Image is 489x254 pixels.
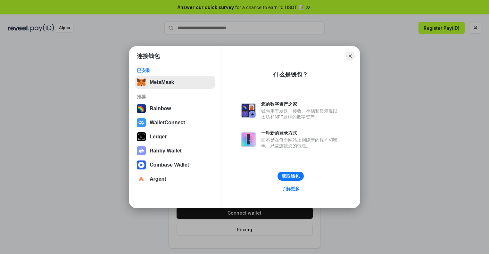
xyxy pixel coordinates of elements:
div: 获取钱包 [282,173,300,179]
div: Rainbow [150,106,171,111]
div: 了解更多 [282,186,300,192]
div: 您的数字资产之家 [261,101,341,107]
button: WalletConnect [135,116,215,129]
img: svg+xml,%3Csvg%20xmlns%3D%22http%3A%2F%2Fwww.w3.org%2F2000%2Fsvg%22%20fill%3D%22none%22%20viewBox... [241,103,256,118]
div: Argent [150,176,166,182]
img: svg+xml,%3Csvg%20xmlns%3D%22http%3A%2F%2Fwww.w3.org%2F2000%2Fsvg%22%20width%3D%2228%22%20height%3... [137,132,146,141]
img: svg+xml,%3Csvg%20xmlns%3D%22http%3A%2F%2Fwww.w3.org%2F2000%2Fsvg%22%20fill%3D%22none%22%20viewBox... [241,132,256,147]
img: svg+xml,%3Csvg%20xmlns%3D%22http%3A%2F%2Fwww.w3.org%2F2000%2Fsvg%22%20fill%3D%22none%22%20viewBox... [137,146,146,155]
button: Close [346,52,355,61]
div: 什么是钱包？ [273,71,308,78]
img: svg+xml,%3Csvg%20fill%3D%22none%22%20height%3D%2233%22%20viewBox%3D%220%200%2035%2033%22%20width%... [137,78,146,87]
button: MetaMask [135,76,215,89]
button: Argent [135,173,215,185]
a: 了解更多 [278,184,303,193]
button: Rainbow [135,102,215,115]
button: Ledger [135,130,215,143]
button: Rabby Wallet [135,144,215,157]
div: MetaMask [150,79,174,85]
div: Coinbase Wallet [150,162,189,168]
div: 已安装 [137,68,213,73]
div: 而不是在每个网站上创建新的账户和密码，只需连接您的钱包。 [261,137,341,149]
h1: 连接钱包 [137,52,160,60]
img: svg+xml,%3Csvg%20width%3D%22120%22%20height%3D%22120%22%20viewBox%3D%220%200%20120%20120%22%20fil... [137,104,146,113]
img: svg+xml,%3Csvg%20width%3D%2228%22%20height%3D%2228%22%20viewBox%3D%220%200%2028%2028%22%20fill%3D... [137,160,146,169]
div: 一种新的登录方式 [261,130,341,136]
div: WalletConnect [150,120,185,126]
div: Ledger [150,134,167,140]
div: 推荐 [137,94,213,100]
div: Rabby Wallet [150,148,182,154]
button: 获取钱包 [278,172,304,181]
button: Coinbase Wallet [135,159,215,171]
img: svg+xml,%3Csvg%20width%3D%2228%22%20height%3D%2228%22%20viewBox%3D%220%200%2028%2028%22%20fill%3D... [137,118,146,127]
img: svg+xml,%3Csvg%20width%3D%2228%22%20height%3D%2228%22%20viewBox%3D%220%200%2028%2028%22%20fill%3D... [137,175,146,184]
div: 钱包用于发送、接收、存储和显示像以太坊和NFT这样的数字资产。 [261,108,341,120]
